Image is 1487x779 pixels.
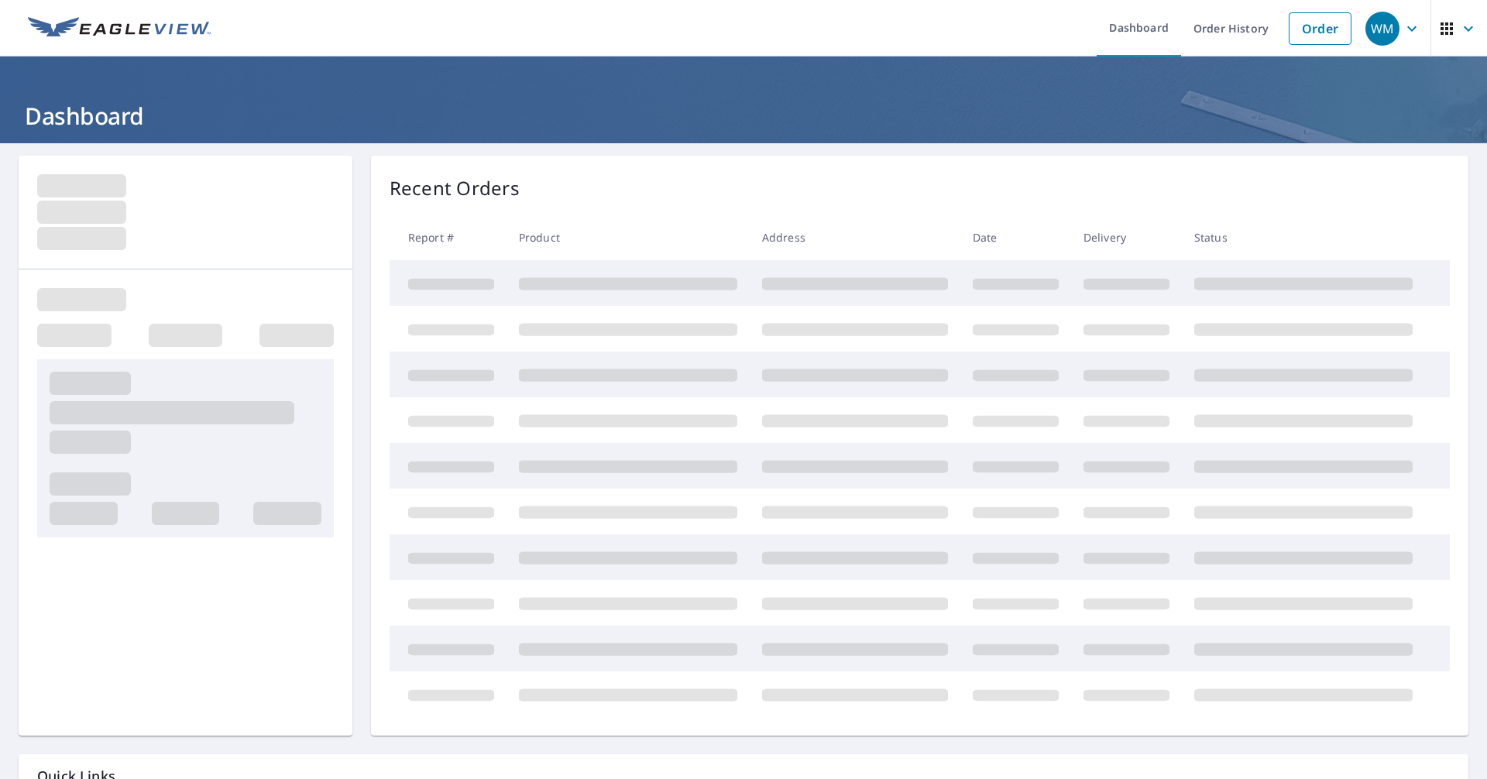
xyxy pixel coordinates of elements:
[390,174,520,202] p: Recent Orders
[750,214,960,260] th: Address
[390,214,507,260] th: Report #
[28,17,211,40] img: EV Logo
[1289,12,1351,45] a: Order
[1071,214,1182,260] th: Delivery
[1365,12,1399,46] div: WM
[960,214,1071,260] th: Date
[507,214,750,260] th: Product
[1182,214,1425,260] th: Status
[19,100,1468,132] h1: Dashboard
